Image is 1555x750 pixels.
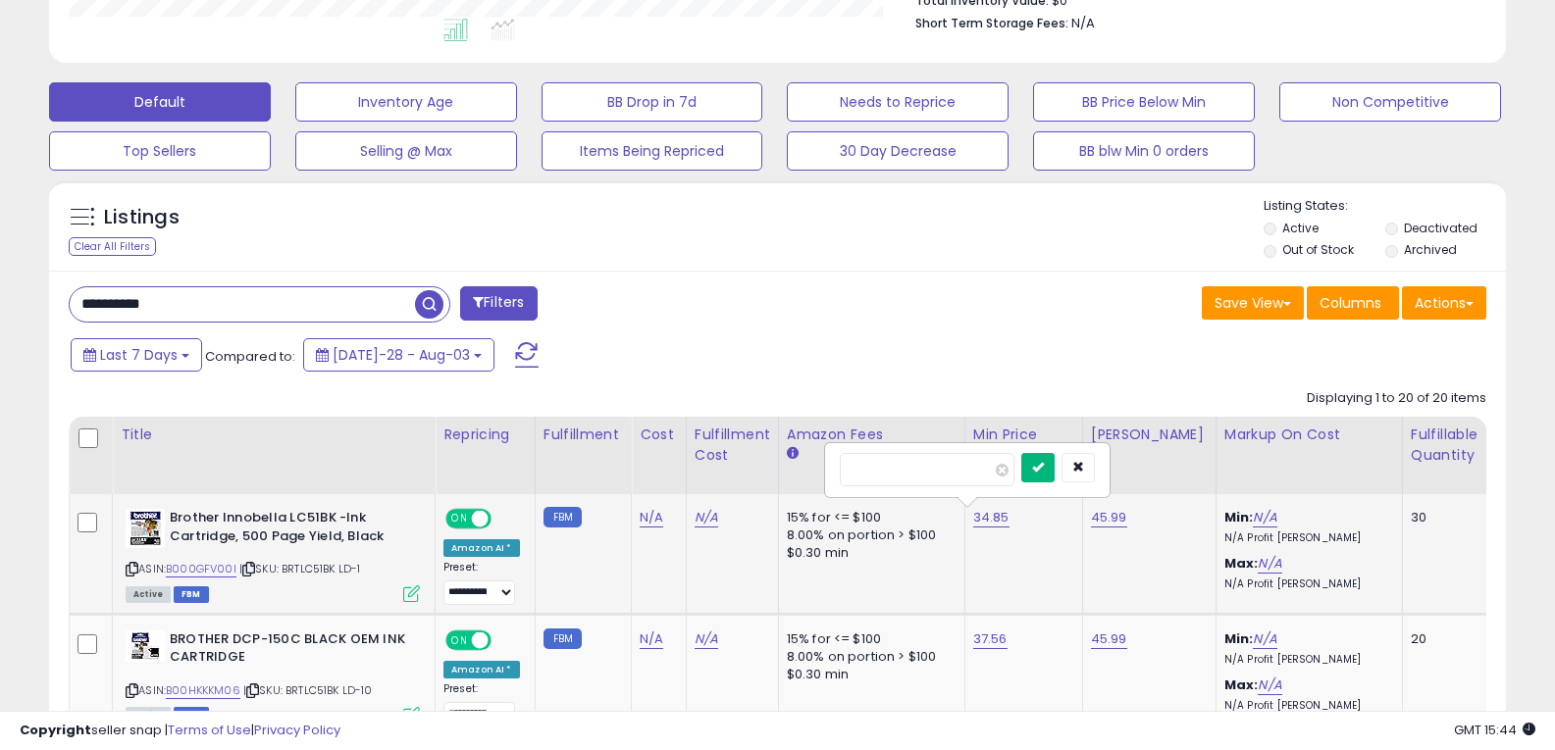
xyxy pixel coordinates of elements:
[489,631,520,648] span: OFF
[69,237,156,256] div: Clear All Filters
[695,425,770,466] div: Fulfillment Cost
[542,131,763,171] button: Items Being Repriced
[544,425,623,445] div: Fulfillment
[1411,630,1472,648] div: 20
[126,586,171,603] span: All listings currently available for purchase on Amazon
[126,630,165,662] img: 41PUuZPQy3L._SL40_.jpg
[1224,629,1254,648] b: Min:
[1282,220,1319,236] label: Active
[695,508,718,527] a: N/A
[20,721,91,739] strong: Copyright
[1307,286,1399,320] button: Columns
[1224,554,1259,573] b: Max:
[443,682,520,726] div: Preset:
[915,15,1068,31] b: Short Term Storage Fees:
[1091,425,1208,445] div: [PERSON_NAME]
[243,682,373,698] span: | SKU: BRTLC51BK LD-10
[104,204,180,231] h5: Listings
[542,82,763,122] button: BB Drop in 7d
[460,286,537,321] button: Filters
[1411,425,1478,466] div: Fulfillable Quantity
[443,661,520,678] div: Amazon AI *
[295,131,517,171] button: Selling @ Max
[640,425,678,445] div: Cost
[1224,531,1387,545] p: N/A Profit [PERSON_NAME]
[787,509,950,526] div: 15% for <= $100
[126,630,420,722] div: ASIN:
[443,561,520,605] div: Preset:
[1454,721,1535,739] span: 2025-08-11 15:44 GMT
[1279,82,1501,122] button: Non Competitive
[1216,417,1402,494] th: The percentage added to the cost of goods (COGS) that forms the calculator for Min & Max prices.
[303,338,494,372] button: [DATE]-28 - Aug-03
[1224,508,1254,526] b: Min:
[787,630,950,648] div: 15% for <= $100
[1282,241,1354,258] label: Out of Stock
[447,631,472,648] span: ON
[1258,675,1281,695] a: N/A
[787,425,957,445] div: Amazon Fees
[1402,286,1486,320] button: Actions
[126,509,165,548] img: 511KSOFRrBL._SL40_.jpg
[447,511,472,527] span: ON
[1224,653,1387,667] p: N/A Profit [PERSON_NAME]
[126,509,420,600] div: ASIN:
[1091,508,1127,527] a: 45.99
[787,544,950,562] div: $0.30 min
[239,561,361,576] span: | SKU: BRTLC51BK LD-1
[1071,14,1095,32] span: N/A
[1224,577,1387,591] p: N/A Profit [PERSON_NAME]
[100,345,178,365] span: Last 7 Days
[544,507,582,527] small: FBM
[254,721,340,739] a: Privacy Policy
[174,586,209,603] span: FBM
[1253,629,1276,649] a: N/A
[1033,131,1255,171] button: BB blw Min 0 orders
[49,82,271,122] button: Default
[1320,293,1381,313] span: Columns
[973,508,1010,527] a: 34.85
[443,425,527,445] div: Repricing
[205,347,295,366] span: Compared to:
[1258,554,1281,574] a: N/A
[695,629,718,649] a: N/A
[1307,389,1486,408] div: Displaying 1 to 20 of 20 items
[1224,675,1259,694] b: Max:
[787,666,950,683] div: $0.30 min
[787,648,950,666] div: 8.00% on portion > $100
[640,629,663,649] a: N/A
[1033,82,1255,122] button: BB Price Below Min
[973,629,1008,649] a: 37.56
[787,131,1009,171] button: 30 Day Decrease
[544,628,582,649] small: FBM
[295,82,517,122] button: Inventory Age
[973,425,1074,445] div: Min Price
[170,630,408,672] b: BROTHER DCP-150C BLACK OEM INK CARTRIDGE
[1264,197,1506,216] p: Listing States:
[168,721,251,739] a: Terms of Use
[640,508,663,527] a: N/A
[1411,509,1472,526] div: 30
[1253,508,1276,527] a: N/A
[1224,425,1394,445] div: Markup on Cost
[20,722,340,740] div: seller snap | |
[49,131,271,171] button: Top Sellers
[1202,286,1304,320] button: Save View
[71,338,202,372] button: Last 7 Days
[1404,220,1477,236] label: Deactivated
[1404,241,1457,258] label: Archived
[489,511,520,527] span: OFF
[121,425,427,445] div: Title
[787,82,1009,122] button: Needs to Reprice
[170,509,408,550] b: Brother Innobella LC51BK -Ink Cartridge, 500 Page Yield, Black
[787,526,950,544] div: 8.00% on portion > $100
[787,445,799,463] small: Amazon Fees.
[333,345,470,365] span: [DATE]-28 - Aug-03
[1091,629,1127,649] a: 45.99
[443,539,520,557] div: Amazon AI *
[166,682,240,699] a: B00HKKKM06
[166,561,236,577] a: B000GFV00I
